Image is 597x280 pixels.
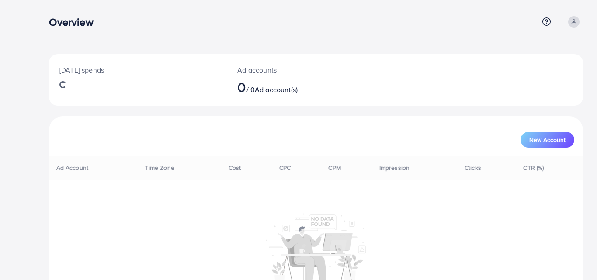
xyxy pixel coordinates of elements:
span: 0 [237,77,246,97]
h3: Overview [49,16,100,28]
span: New Account [529,137,566,143]
button: New Account [521,132,574,148]
p: [DATE] spends [59,65,216,75]
h2: / 0 [237,79,350,95]
span: Ad account(s) [255,85,298,94]
p: Ad accounts [237,65,350,75]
